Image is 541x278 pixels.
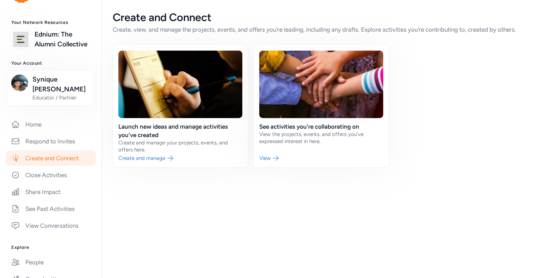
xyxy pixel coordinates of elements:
span: Educator / Partner [32,94,89,101]
a: Home [6,117,96,132]
a: View Conversations [6,218,96,233]
a: Ednium: The Alumni Collective [35,30,90,49]
div: Create and Connect [113,11,530,24]
a: People [6,254,96,270]
a: Respond to Invites [6,134,96,149]
h3: Your Network Resources [11,20,90,25]
a: Create and Connect [6,150,96,166]
a: See Past Activities [6,201,96,216]
button: Synique [PERSON_NAME]Educator / Partner [7,70,94,106]
div: Create, view, and manage the projects, events, and offers you're leading, including any drafts. E... [113,25,530,34]
img: logo [13,32,29,47]
h3: Explore [11,245,90,250]
a: Close Activities [6,167,96,183]
h3: Your Account [11,60,90,66]
span: Synique [PERSON_NAME] [32,75,89,94]
a: Share Impact [6,184,96,200]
